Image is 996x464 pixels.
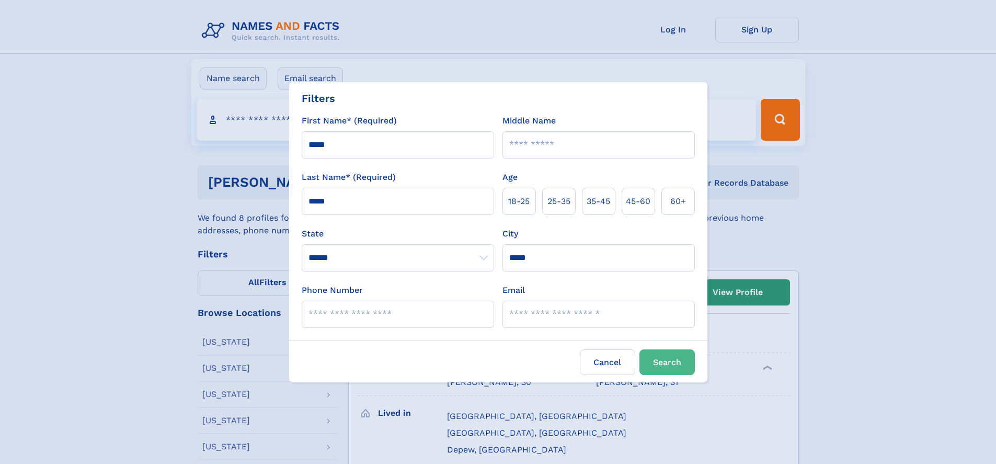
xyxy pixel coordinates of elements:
[587,195,610,208] span: 35‑45
[639,349,695,375] button: Search
[302,284,363,297] label: Phone Number
[502,228,518,240] label: City
[670,195,686,208] span: 60+
[302,90,335,106] div: Filters
[502,115,556,127] label: Middle Name
[302,171,396,184] label: Last Name* (Required)
[302,228,494,240] label: State
[302,115,397,127] label: First Name* (Required)
[580,349,635,375] label: Cancel
[626,195,650,208] span: 45‑60
[547,195,570,208] span: 25‑35
[502,284,525,297] label: Email
[508,195,530,208] span: 18‑25
[502,171,518,184] label: Age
